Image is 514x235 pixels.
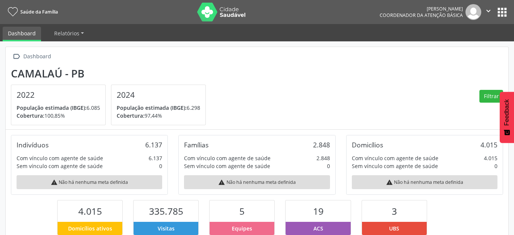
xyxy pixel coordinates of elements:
[17,175,162,189] div: Não há nenhuma meta definida
[22,51,52,62] div: Dashboard
[484,154,497,162] div: 4.015
[484,7,493,15] i: 
[218,179,225,186] i: warning
[78,205,102,217] span: 4.015
[117,104,187,111] span: População estimada (IBGE):
[17,112,44,119] span: Cobertura:
[17,162,103,170] div: Sem vínculo com agente de saúde
[239,205,245,217] span: 5
[313,224,323,232] span: ACS
[11,67,211,80] div: Camalaú - PB
[17,141,49,149] div: Indivíduos
[313,205,324,217] span: 19
[149,154,162,162] div: 6.137
[481,141,497,149] div: 4.015
[11,51,52,62] a:  Dashboard
[494,162,497,170] div: 0
[386,179,393,186] i: warning
[496,6,509,19] button: apps
[158,224,175,232] span: Visitas
[232,224,252,232] span: Equipes
[117,104,200,112] p: 6.298
[68,224,112,232] span: Domicílios ativos
[389,224,399,232] span: UBS
[352,154,438,162] div: Com vínculo com agente de saúde
[352,162,438,170] div: Sem vínculo com agente de saúde
[380,6,463,12] div: [PERSON_NAME]
[149,205,183,217] span: 335.785
[316,154,330,162] div: 2.848
[380,12,463,18] span: Coordenador da Atenção Básica
[17,90,100,100] h4: 2022
[500,92,514,143] button: Feedback - Mostrar pesquisa
[49,27,89,40] a: Relatórios
[51,179,58,186] i: warning
[17,104,100,112] p: 6.085
[117,90,200,100] h4: 2024
[54,30,79,37] span: Relatórios
[352,175,497,189] div: Não há nenhuma meta definida
[117,112,200,120] p: 97,44%
[17,112,100,120] p: 100,85%
[184,175,330,189] div: Não há nenhuma meta definida
[465,4,481,20] img: img
[313,141,330,149] div: 2.848
[11,51,22,62] i: 
[20,9,58,15] span: Saúde da Família
[3,27,41,41] a: Dashboard
[352,141,383,149] div: Domicílios
[184,154,271,162] div: Com vínculo com agente de saúde
[17,154,103,162] div: Com vínculo com agente de saúde
[392,205,397,217] span: 3
[327,162,330,170] div: 0
[479,90,503,103] button: Filtrar
[145,141,162,149] div: 6.137
[117,112,144,119] span: Cobertura:
[159,162,162,170] div: 0
[184,162,270,170] div: Sem vínculo com agente de saúde
[503,99,510,126] span: Feedback
[184,141,208,149] div: Famílias
[5,6,58,18] a: Saúde da Família
[481,4,496,20] button: 
[17,104,87,111] span: População estimada (IBGE):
